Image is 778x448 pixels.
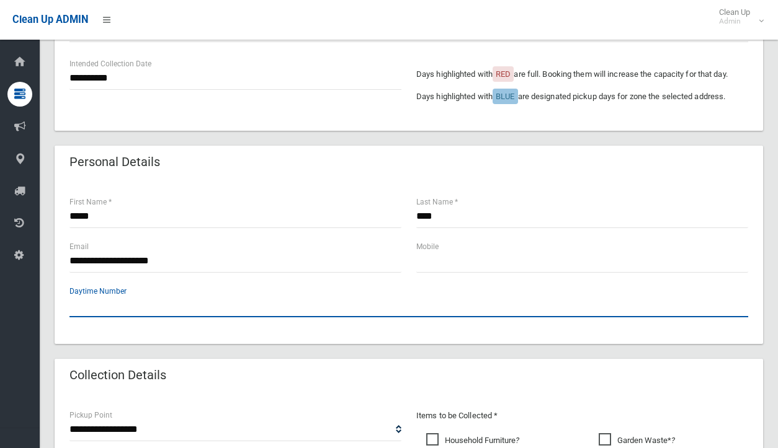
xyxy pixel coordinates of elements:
[55,363,181,387] header: Collection Details
[416,408,748,423] p: Items to be Collected *
[55,150,175,174] header: Personal Details
[713,7,762,26] span: Clean Up
[416,89,748,104] p: Days highlighted with are designated pickup days for zone the selected address.
[719,17,750,26] small: Admin
[496,69,511,79] span: RED
[12,14,88,25] span: Clean Up ADMIN
[496,92,514,101] span: BLUE
[416,67,748,82] p: Days highlighted with are full. Booking them will increase the capacity for that day.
